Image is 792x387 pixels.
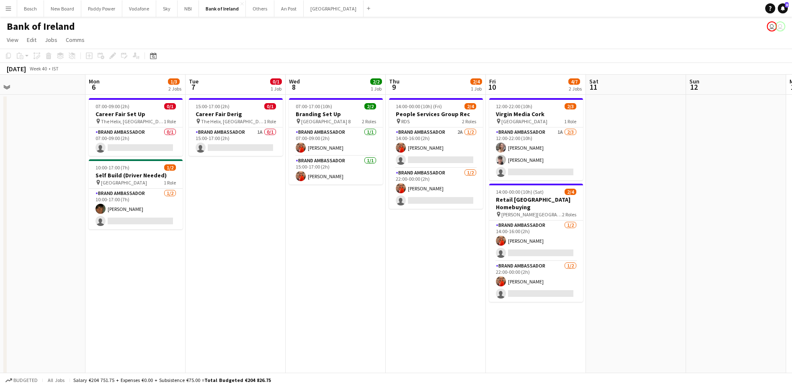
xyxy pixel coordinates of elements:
a: 8 [778,3,788,13]
button: Paddy Power [81,0,122,17]
span: View [7,36,18,44]
span: Comms [66,36,85,44]
span: Week 40 [28,65,49,72]
span: 8 [785,2,789,8]
button: Budgeted [4,376,39,385]
div: IST [52,65,59,72]
app-user-avatar: Katie Shovlin [775,21,785,31]
button: Others [246,0,274,17]
span: Total Budgeted €204 826.75 [204,377,271,383]
button: Sky [156,0,178,17]
span: All jobs [46,377,66,383]
a: Jobs [41,34,61,45]
span: Jobs [45,36,57,44]
a: Edit [23,34,40,45]
a: View [3,34,22,45]
div: Salary €204 751.75 + Expenses €0.00 + Subsistence €75.00 = [73,377,271,383]
div: [DATE] [7,65,26,73]
button: New Board [44,0,81,17]
button: Bank of Ireland [199,0,246,17]
button: Vodafone [122,0,156,17]
span: Budgeted [13,377,38,383]
button: An Post [274,0,304,17]
span: Edit [27,36,36,44]
app-user-avatar: Katie Shovlin [767,21,777,31]
button: [GEOGRAPHIC_DATA] [304,0,364,17]
button: Bosch [17,0,44,17]
a: Comms [62,34,88,45]
button: NBI [178,0,199,17]
h1: Bank of Ireland [7,20,75,33]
